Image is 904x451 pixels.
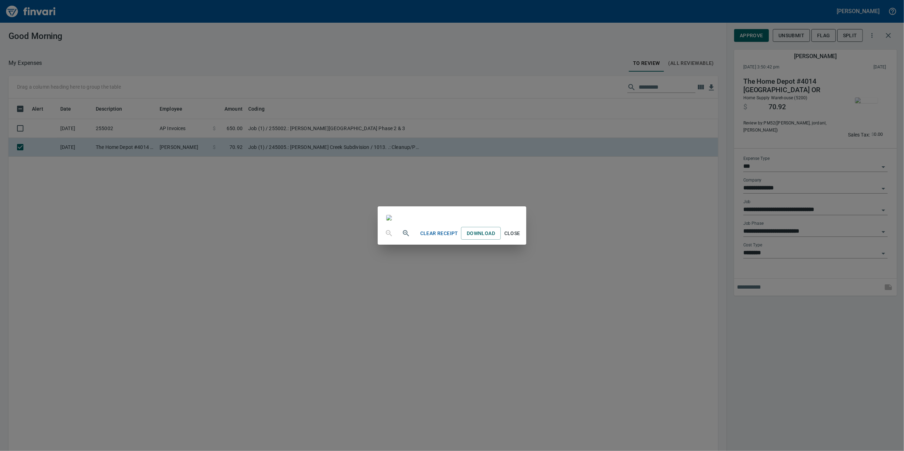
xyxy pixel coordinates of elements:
[386,215,392,221] img: receipts%2Ftapani%2F2025-08-27%2FwVZU30XB9uPYkbw7Yhfh9pkl7j62__K82WSTqXdf35oNv9GHd9P.jpg
[420,229,458,238] span: Clear Receipt
[467,229,495,238] span: Download
[504,229,521,238] span: Close
[461,227,501,240] a: Download
[417,227,461,240] button: Clear Receipt
[501,227,523,240] button: Close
